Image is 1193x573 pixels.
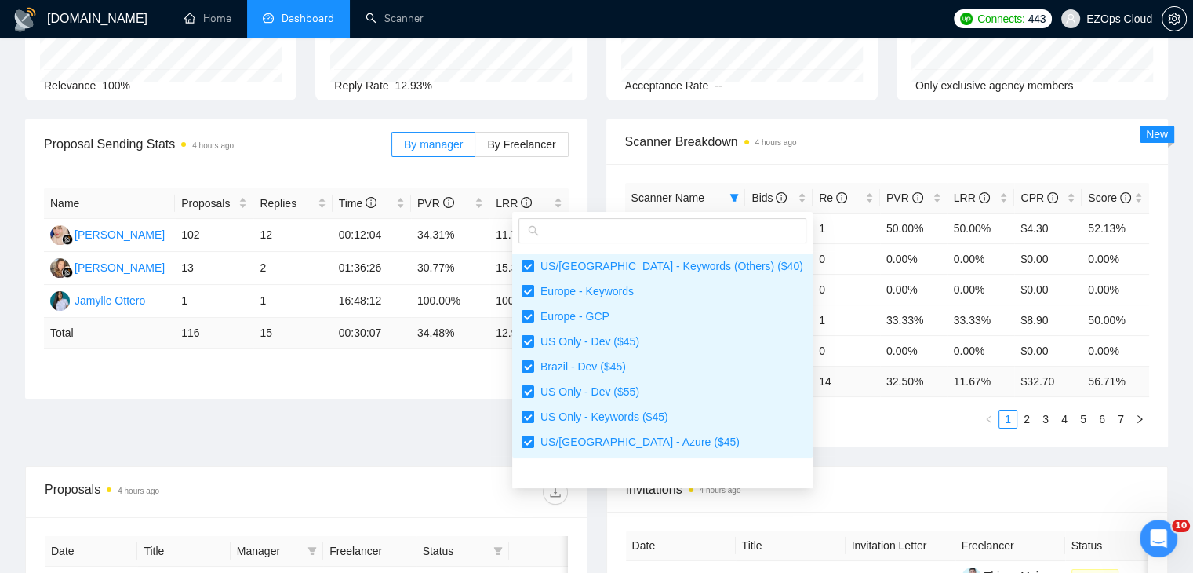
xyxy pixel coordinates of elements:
span: info-circle [776,192,787,203]
span: filter [307,546,317,556]
span: Dashboard [282,12,334,25]
td: $ 32.70 [1014,366,1082,396]
td: 50.00% [1082,305,1149,335]
span: Europe - Keywords [534,285,634,297]
a: searchScanner [366,12,424,25]
td: 30.77% [411,252,489,285]
span: info-circle [1120,192,1131,203]
th: Freelancer [955,531,1065,561]
li: 4 [1055,410,1074,429]
span: New [1146,128,1168,141]
span: dashboard [263,13,274,24]
td: 14 [813,366,880,396]
span: Replies [260,195,314,212]
img: gigradar-bm.png [62,267,73,278]
button: right [1130,410,1149,429]
td: 100.00% [489,285,568,318]
td: 2 [253,252,332,285]
span: Relevance [44,79,96,92]
a: JOJamylle Ottero [50,294,145,306]
span: US Only - Dev ($55) [534,385,639,398]
td: 34.48 % [411,318,489,349]
td: 15 [253,318,332,349]
td: 1 [253,285,332,318]
span: info-circle [366,197,376,208]
span: Proposal Sending Stats [44,134,391,154]
td: 0.00% [880,274,947,305]
button: download [543,480,568,505]
img: logo [13,7,38,32]
th: Status [1065,531,1175,561]
span: filter [490,539,506,563]
span: info-circle [443,197,454,208]
li: 6 [1093,410,1111,429]
span: Scanner Name [631,192,704,204]
div: Proposals [45,480,306,505]
td: 12 [253,219,332,252]
td: 50.00% [880,213,947,243]
div: [PERSON_NAME] [75,226,165,243]
span: info-circle [1047,192,1058,203]
span: info-circle [979,192,990,203]
td: 00:30:07 [333,318,411,349]
td: 16:48:12 [333,285,411,318]
time: 4 hours ago [755,138,797,147]
iframe: Intercom live chat [1140,520,1177,557]
a: 2 [1018,411,1035,428]
a: 4 [1056,411,1073,428]
a: 7 [1112,411,1129,428]
td: 0.00% [947,274,1015,305]
span: US Only - Dev ($45) [534,335,639,348]
th: Name [44,188,175,219]
th: Invitation Letter [846,531,955,561]
th: Title [137,536,230,567]
td: 0 [813,243,880,274]
span: info-circle [521,197,532,208]
span: Brazil - Dev ($45) [534,360,626,373]
span: setting [1162,13,1186,25]
td: 0.00% [1082,243,1149,274]
span: US Only - Keywords ($45) [534,411,668,423]
span: 12.93% [395,79,432,92]
span: filter [729,193,739,203]
td: 0.00% [1082,335,1149,366]
a: 6 [1093,411,1111,428]
time: 4 hours ago [118,487,159,495]
td: 0.00% [880,243,947,274]
td: $4.30 [1014,213,1082,243]
span: Re [819,192,847,204]
span: Scanner Breakdown [625,132,1150,151]
li: Next Page [1130,410,1149,429]
a: 5 [1075,411,1092,428]
span: filter [726,186,742,210]
td: 52.13% [1082,213,1149,243]
span: Acceptance Rate [625,79,709,92]
td: 33.33% [947,305,1015,335]
li: 1 [998,410,1017,429]
td: 1 [813,213,880,243]
span: left [984,414,994,424]
td: 11.67 % [947,366,1015,396]
span: CPR [1020,192,1057,204]
div: [PERSON_NAME] [75,259,165,276]
td: 1 [813,305,880,335]
span: US/[GEOGRAPHIC_DATA] - Azure ($45) [534,436,740,448]
span: filter [304,539,320,563]
div: Jamylle Ottero [75,292,145,309]
td: 0.00% [880,335,947,366]
span: download [544,486,567,498]
td: Total [44,318,175,349]
span: By Freelancer [487,138,555,151]
span: US/[GEOGRAPHIC_DATA] - Keywords (Others) ($40) [534,260,803,272]
li: 7 [1111,410,1130,429]
th: Proposals [175,188,253,219]
span: Invitations [626,480,1149,499]
img: gigradar-bm.png [62,234,73,245]
td: 100.00% [411,285,489,318]
td: 13 [175,252,253,285]
td: 15.38% [489,252,568,285]
td: 00:12:04 [333,219,411,252]
td: $0.00 [1014,335,1082,366]
span: LRR [496,197,532,210]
